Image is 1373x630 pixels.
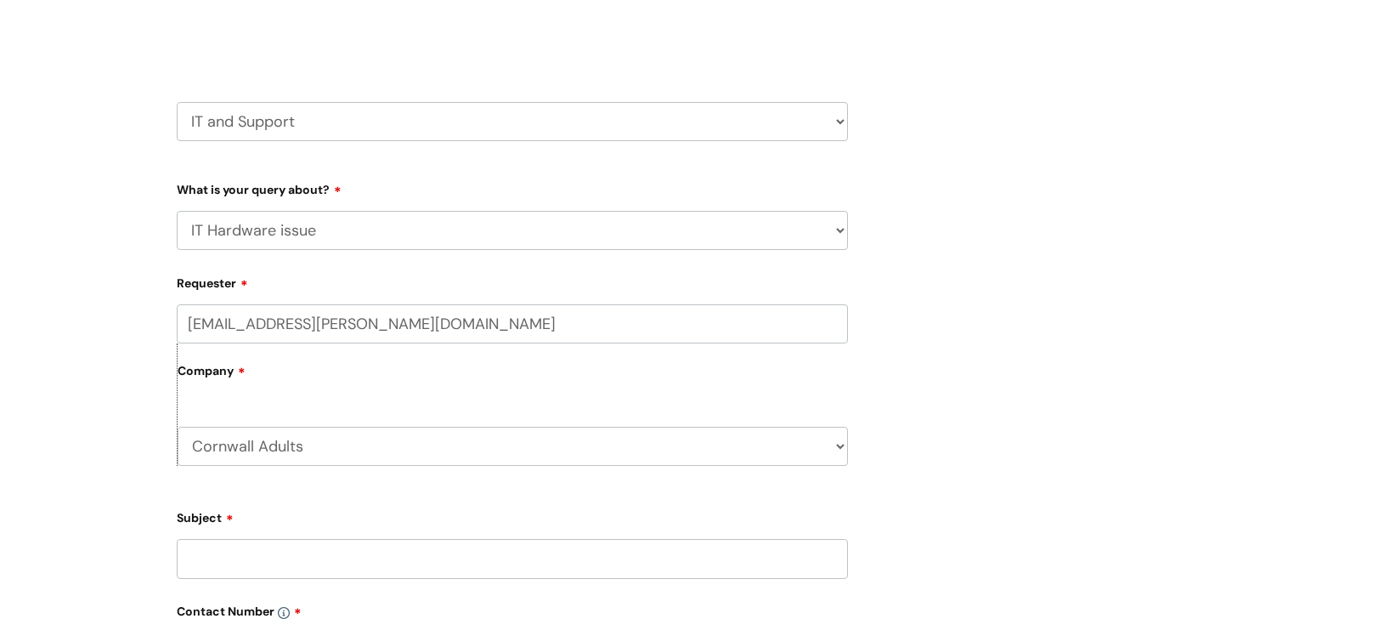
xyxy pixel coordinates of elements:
[177,15,848,47] h2: Select issue type
[278,607,290,619] img: info-icon.svg
[177,177,848,197] label: What is your query about?
[177,599,848,619] label: Contact Number
[177,304,848,343] input: Email
[177,505,848,525] label: Subject
[178,358,848,396] label: Company
[177,270,848,291] label: Requester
